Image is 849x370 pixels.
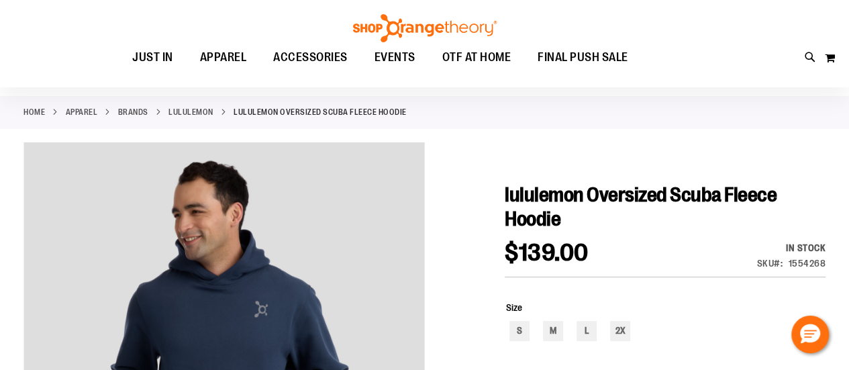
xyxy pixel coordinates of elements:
[789,257,826,270] div: 1554268
[505,239,589,267] span: $139.00
[118,106,148,118] a: BRANDS
[361,42,429,73] a: EVENTS
[23,106,45,118] a: Home
[524,42,642,73] a: FINAL PUSH SALE
[506,302,522,313] span: Size
[132,42,173,73] span: JUST IN
[260,42,361,73] a: ACCESSORIES
[66,106,98,118] a: APPAREL
[187,42,260,73] a: APPAREL
[273,42,348,73] span: ACCESSORIES
[200,42,247,73] span: APPAREL
[374,42,415,73] span: EVENTS
[429,42,525,73] a: OTF AT HOME
[234,106,407,118] strong: lululemon Oversized Scuba Fleece Hoodie
[757,258,783,269] strong: SKU
[543,321,563,341] div: M
[610,321,630,341] div: 2X
[509,321,530,341] div: S
[538,42,628,73] span: FINAL PUSH SALE
[168,106,213,118] a: lululemon
[757,241,826,255] div: Availability
[351,14,499,42] img: Shop Orangetheory
[442,42,511,73] span: OTF AT HOME
[505,183,777,230] span: lululemon Oversized Scuba Fleece Hoodie
[577,321,597,341] div: L
[119,42,187,73] a: JUST IN
[791,316,829,353] button: Hello, have a question? Let’s chat.
[757,241,826,255] div: In stock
